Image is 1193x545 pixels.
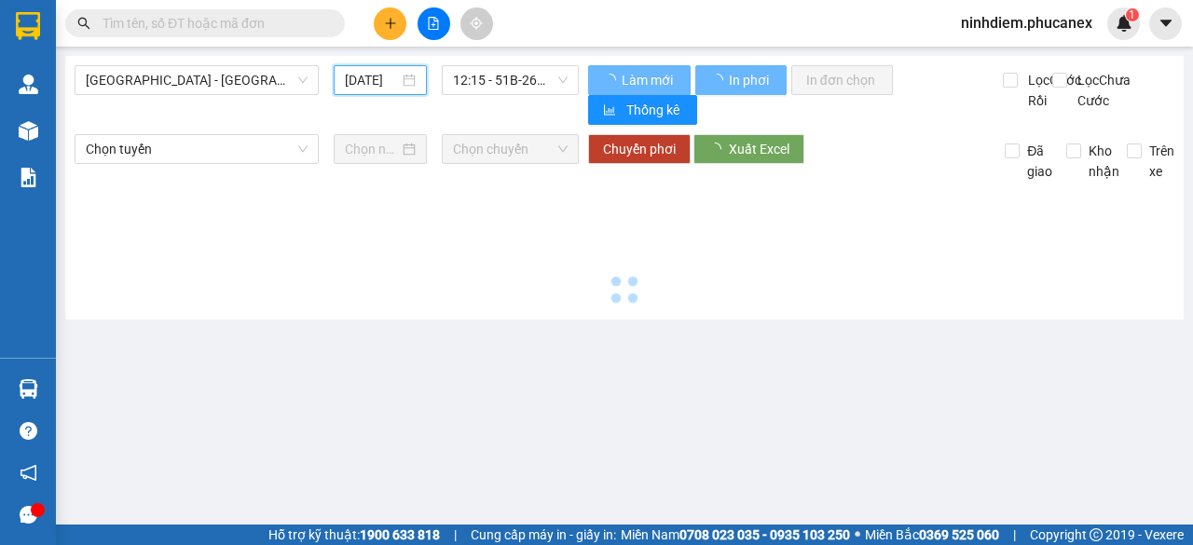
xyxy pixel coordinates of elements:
[19,121,38,141] img: warehouse-icon
[374,7,406,40] button: plus
[1090,528,1103,541] span: copyright
[360,527,440,542] strong: 1900 633 818
[427,17,440,30] span: file-add
[919,527,999,542] strong: 0369 525 060
[588,95,697,125] button: bar-chartThống kê
[1013,525,1016,545] span: |
[19,168,38,187] img: solution-icon
[946,11,1107,34] span: ninhdiem.phucanex
[471,525,616,545] span: Cung cấp máy in - giấy in:
[470,17,483,30] span: aim
[345,70,399,90] input: 15/10/2025
[791,65,893,95] button: In đơn chọn
[1116,15,1132,32] img: icon-new-feature
[1158,15,1174,32] span: caret-down
[268,525,440,545] span: Hỗ trợ kỹ thuật:
[679,527,850,542] strong: 0708 023 035 - 0935 103 250
[621,525,850,545] span: Miền Nam
[603,74,619,87] span: loading
[588,65,691,95] button: Làm mới
[1020,141,1060,182] span: Đã giao
[855,531,860,538] span: ⚪️
[693,134,804,164] button: Xuất Excel
[20,422,37,440] span: question-circle
[384,17,397,30] span: plus
[1081,141,1127,182] span: Kho nhận
[103,13,322,34] input: Tìm tên, số ĐT hoặc mã đơn
[1070,70,1133,111] span: Lọc Chưa Cước
[460,7,493,40] button: aim
[418,7,450,40] button: file-add
[729,70,772,90] span: In phơi
[19,75,38,94] img: warehouse-icon
[86,135,308,163] span: Chọn tuyến
[16,12,40,40] img: logo-vxr
[77,17,90,30] span: search
[453,135,567,163] span: Chọn chuyến
[1142,141,1182,182] span: Trên xe
[1126,8,1139,21] sup: 1
[1021,70,1084,111] span: Lọc Cước Rồi
[453,66,567,94] span: 12:15 - 51B-264.62
[86,66,308,94] span: Sài Gòn - Nha Trang (VIP)
[603,103,619,118] span: bar-chart
[19,379,38,399] img: warehouse-icon
[1129,8,1135,21] span: 1
[1149,7,1182,40] button: caret-down
[454,525,457,545] span: |
[695,65,787,95] button: In phơi
[626,100,682,120] span: Thống kê
[622,70,676,90] span: Làm mới
[588,134,691,164] button: Chuyển phơi
[345,139,399,159] input: Chọn ngày
[710,74,726,87] span: loading
[20,506,37,524] span: message
[20,464,37,482] span: notification
[865,525,999,545] span: Miền Bắc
